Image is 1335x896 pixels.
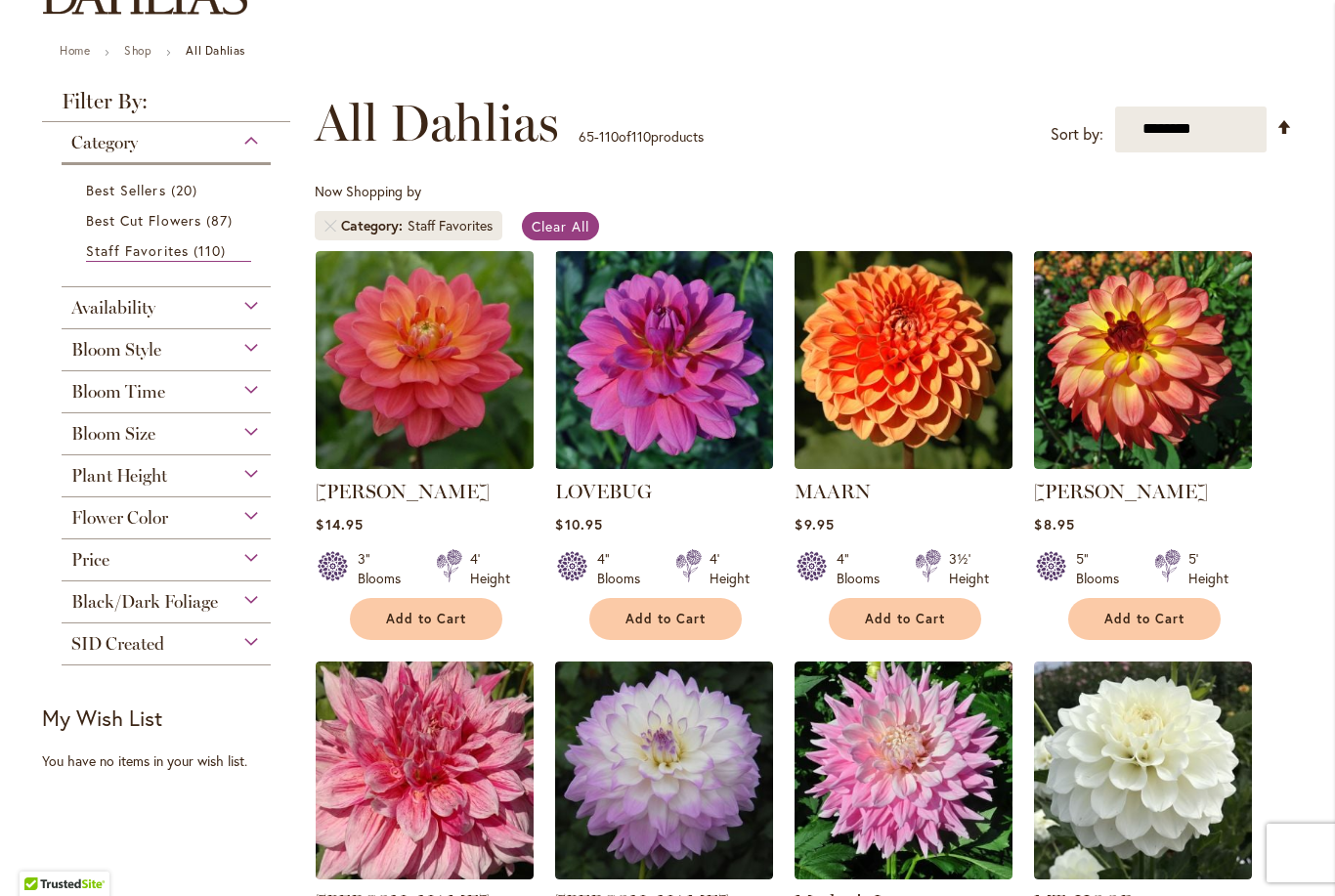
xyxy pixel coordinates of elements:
a: [PERSON_NAME] [1034,480,1208,503]
span: Flower Color [71,507,168,529]
span: Clear All [532,217,589,235]
a: [PERSON_NAME] [316,480,490,503]
div: 5' Height [1188,549,1228,588]
span: 20 [171,180,202,200]
span: 110 [599,127,619,146]
strong: Filter By: [42,91,290,122]
a: Mother's Love [795,865,1012,883]
a: Shop [124,43,151,58]
div: Staff Favorites [408,216,493,235]
img: MAARN [795,251,1012,469]
span: $10.95 [555,515,602,533]
div: 3½' Height [949,549,989,588]
button: Add to Cart [589,598,742,640]
img: MIKAYLA MIRANDA [555,661,773,879]
a: Clear All [522,212,599,240]
a: MAI TAI [1034,454,1252,473]
span: All Dahlias [315,94,559,152]
span: Availability [71,297,155,319]
span: Bloom Time [71,381,165,403]
img: LOVEBUG [555,251,773,469]
span: Best Cut Flowers [86,211,201,230]
iframe: Launch Accessibility Center [15,827,69,881]
span: 110 [194,240,231,261]
span: Black/Dark Foliage [71,591,218,613]
a: MIKAYLA MIRANDA [555,865,773,883]
div: 3" Blooms [358,549,412,588]
img: MT. HOOD [1034,661,1252,879]
span: 65 [579,127,594,146]
span: Now Shopping by [315,182,421,200]
div: 5" Blooms [1076,549,1131,588]
span: 87 [206,210,237,231]
div: 4' Height [710,549,750,588]
a: Staff Favorites [86,240,251,262]
span: Add to Cart [386,611,466,627]
a: Best Cut Flowers [86,210,251,231]
p: - of products [579,121,704,152]
span: $14.95 [316,515,363,533]
span: Plant Height [71,465,167,487]
span: Bloom Style [71,339,161,361]
span: Best Sellers [86,181,166,199]
label: Sort by: [1051,116,1103,152]
a: Remove Category Staff Favorites [324,220,336,232]
button: Add to Cart [829,598,981,640]
span: SID Created [71,633,164,655]
img: MAI TAI [1034,251,1252,469]
div: 4' Height [470,549,510,588]
span: Add to Cart [865,611,945,627]
a: LORA ASHLEY [316,454,534,473]
a: Best Sellers [86,180,251,200]
strong: My Wish List [42,704,162,732]
img: Mother's Love [795,661,1012,879]
span: Category [71,132,138,153]
button: Add to Cart [1068,598,1221,640]
span: Staff Favorites [86,241,189,260]
span: Bloom Size [71,423,155,445]
span: 110 [631,127,651,146]
a: MAARN [795,480,871,503]
span: Category [341,216,408,235]
span: Add to Cart [1104,611,1184,627]
span: $9.95 [795,515,834,533]
a: MT. HOOD [1034,865,1252,883]
div: 4" Blooms [837,549,891,588]
div: 4" Blooms [597,549,652,588]
span: $8.95 [1034,515,1074,533]
img: MAKI [316,661,534,879]
div: You have no items in your wish list. [42,751,303,771]
a: LOVEBUG [555,480,652,503]
a: MAARN [795,454,1012,473]
span: Add to Cart [625,611,706,627]
img: LORA ASHLEY [316,251,534,469]
a: Home [60,43,90,58]
strong: All Dahlias [186,43,245,58]
span: Price [71,549,109,571]
a: LOVEBUG [555,454,773,473]
a: MAKI [316,865,534,883]
button: Add to Cart [350,598,502,640]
